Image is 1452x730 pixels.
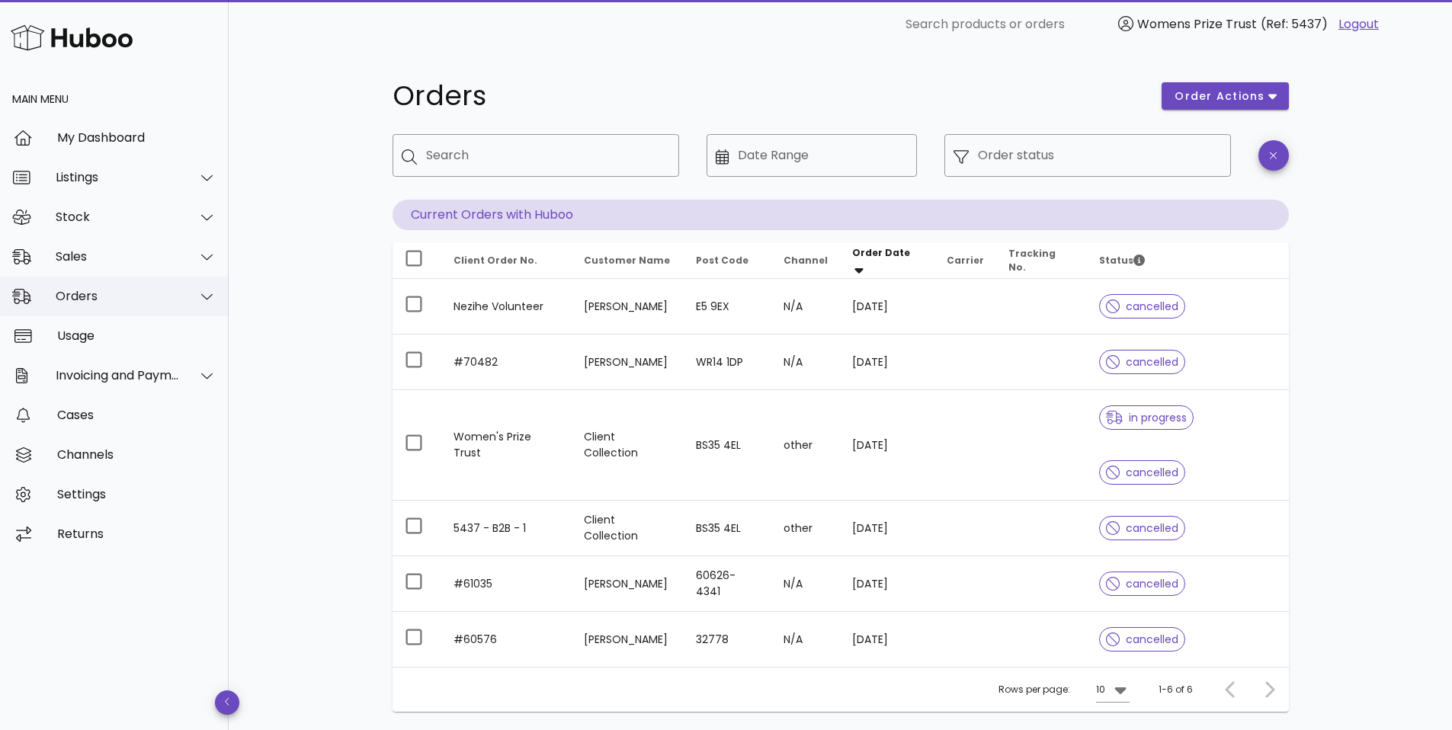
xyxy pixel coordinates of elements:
[784,254,828,267] span: Channel
[572,390,684,501] td: Client Collection
[1087,242,1288,279] th: Status
[1106,357,1178,367] span: cancelled
[57,130,216,145] div: My Dashboard
[998,668,1130,712] div: Rows per page:
[840,612,934,667] td: [DATE]
[696,254,748,267] span: Post Code
[684,279,771,335] td: E5 9EX
[840,390,934,501] td: [DATE]
[393,200,1289,230] p: Current Orders with Huboo
[840,335,934,390] td: [DATE]
[441,501,572,556] td: 5437 - B2B - 1
[684,556,771,612] td: 60626-4341
[57,487,216,501] div: Settings
[852,246,910,259] span: Order Date
[56,368,180,383] div: Invoicing and Payments
[1106,467,1178,478] span: cancelled
[57,408,216,422] div: Cases
[684,501,771,556] td: BS35 4EL
[771,556,840,612] td: N/A
[57,328,216,343] div: Usage
[771,335,840,390] td: N/A
[840,556,934,612] td: [DATE]
[441,242,572,279] th: Client Order No.
[56,170,180,184] div: Listings
[771,242,840,279] th: Channel
[1106,301,1178,312] span: cancelled
[771,612,840,667] td: N/A
[572,501,684,556] td: Client Collection
[934,242,996,279] th: Carrier
[684,242,771,279] th: Post Code
[1008,247,1056,274] span: Tracking No.
[56,289,180,303] div: Orders
[441,556,572,612] td: #61035
[1174,88,1265,104] span: order actions
[1106,578,1178,589] span: cancelled
[684,335,771,390] td: WR14 1DP
[1137,15,1257,33] span: Womens Prize Trust
[572,556,684,612] td: [PERSON_NAME]
[584,254,670,267] span: Customer Name
[840,501,934,556] td: [DATE]
[57,447,216,462] div: Channels
[771,501,840,556] td: other
[1159,683,1193,696] div: 1-6 of 6
[11,21,133,54] img: Huboo Logo
[1099,254,1145,267] span: Status
[1096,677,1130,702] div: 10Rows per page:
[1096,683,1105,696] div: 10
[56,210,180,224] div: Stock
[393,82,1144,110] h1: Orders
[56,249,180,264] div: Sales
[1106,634,1178,645] span: cancelled
[572,279,684,335] td: [PERSON_NAME]
[1338,15,1379,34] a: Logout
[1106,523,1178,533] span: cancelled
[771,390,840,501] td: other
[572,612,684,667] td: [PERSON_NAME]
[1162,82,1288,110] button: order actions
[947,254,984,267] span: Carrier
[1106,412,1187,423] span: in progress
[996,242,1087,279] th: Tracking No.
[441,335,572,390] td: #70482
[441,612,572,667] td: #60576
[441,390,572,501] td: Women's Prize Trust
[840,279,934,335] td: [DATE]
[771,279,840,335] td: N/A
[840,242,934,279] th: Order Date: Sorted descending. Activate to remove sorting.
[57,527,216,541] div: Returns
[454,254,537,267] span: Client Order No.
[441,279,572,335] td: Nezihe Volunteer
[684,612,771,667] td: 32778
[572,242,684,279] th: Customer Name
[684,390,771,501] td: BS35 4EL
[572,335,684,390] td: [PERSON_NAME]
[1261,15,1328,33] span: (Ref: 5437)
